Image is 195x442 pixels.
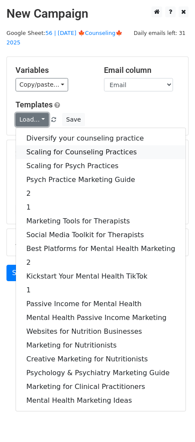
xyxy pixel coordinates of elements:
a: Kickstart Your Mental Health TikTok [16,270,186,283]
a: Marketing Tools for Therapists [16,214,186,228]
a: Passive Income for Mental Health [16,297,186,311]
a: Psychology & Psychiatry Marketing Guide [16,366,186,380]
a: Templates [16,100,53,109]
h2: New Campaign [6,6,189,21]
a: Marketing for Clinical Practitioners [16,380,186,394]
a: Mental Health Passive Income Marketing [16,311,186,325]
a: 2 [16,256,186,270]
a: Scaling for Counseling Practices [16,145,186,159]
a: Psych Practice Marketing Guide [16,173,186,187]
a: Mental Health Marketing Ideas [16,394,186,408]
button: Save [62,113,85,126]
a: Send [6,265,35,281]
small: Google Sheet: [6,30,123,46]
a: 1 [16,283,186,297]
a: Copy/paste... [16,78,68,91]
a: Websites for Nutrition Businesses [16,325,186,339]
a: Load... [16,113,49,126]
a: 56 | [DATE] 🍁Counseling🍁 2025 [6,30,123,46]
a: Best Platforms for Mental Health Marketing [16,242,186,256]
a: Daily emails left: 31 [131,30,189,36]
a: Scaling for Psych Practices [16,159,186,173]
a: 1 [16,201,186,214]
a: Marketing for Nutritionists [16,339,186,352]
iframe: Chat Widget [152,401,195,442]
a: Creative Marketing for Nutritionists [16,352,186,366]
h5: Email column [104,66,179,75]
a: Social Media Toolkit for Therapists [16,228,186,242]
a: 2 [16,187,186,201]
h5: Variables [16,66,91,75]
span: Daily emails left: 31 [131,28,189,38]
a: Diversify your counseling practice [16,132,186,145]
